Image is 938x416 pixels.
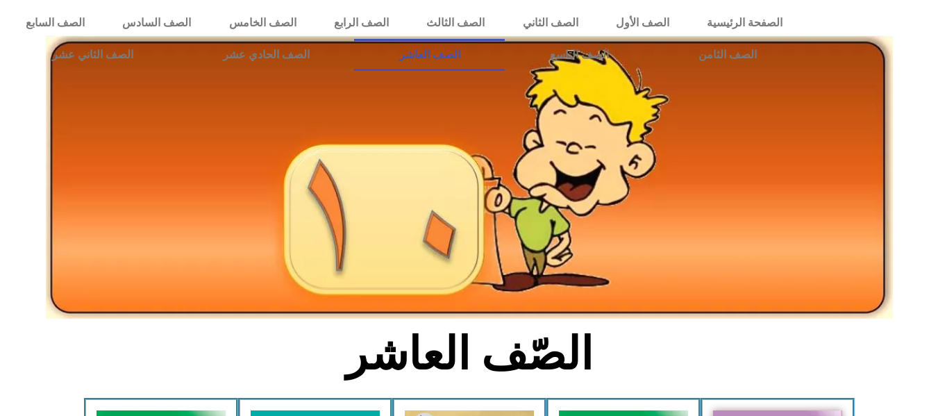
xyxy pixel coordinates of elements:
[315,7,408,39] a: الصف الرابع
[597,7,688,39] a: الصف الأول
[653,39,801,71] a: الصف الثامن
[7,39,178,71] a: الصف الثاني عشر
[408,7,503,39] a: الصف الثالث
[354,39,505,71] a: الصف العاشر
[240,327,698,381] h2: الصّف العاشر
[504,7,597,39] a: الصف الثاني
[103,7,210,39] a: الصف السادس
[505,39,653,71] a: الصف التاسع
[7,7,103,39] a: الصف السابع
[178,39,354,71] a: الصف الحادي عشر
[210,7,315,39] a: الصف الخامس
[688,7,801,39] a: الصفحة الرئيسية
